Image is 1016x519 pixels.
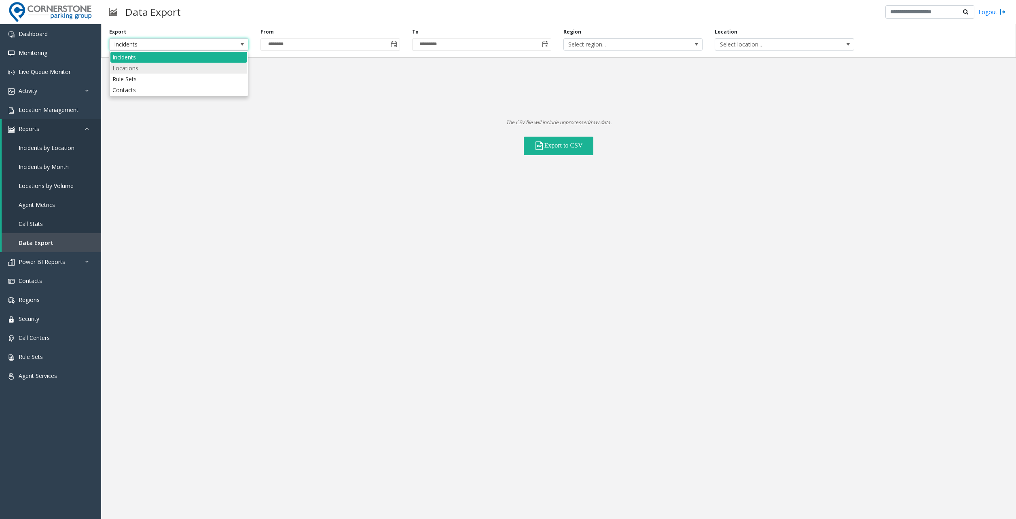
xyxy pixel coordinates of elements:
[412,28,419,36] label: To
[19,144,74,152] span: Incidents by Location
[19,220,43,228] span: Call Stats
[2,195,101,214] a: Agent Metrics
[978,8,1006,16] a: Logout
[19,49,47,57] span: Monitoring
[8,297,15,304] img: 'icon'
[19,353,43,361] span: Rule Sets
[19,125,39,133] span: Reports
[19,68,71,76] span: Live Queue Monitor
[999,8,1006,16] img: logout
[19,87,37,95] span: Activity
[19,182,74,190] span: Locations by Volume
[19,277,42,285] span: Contacts
[8,259,15,266] img: 'icon'
[19,258,65,266] span: Power BI Reports
[121,2,185,22] h3: Data Export
[19,201,55,209] span: Agent Metrics
[110,74,247,84] li: Rule Sets
[260,28,274,36] label: From
[110,63,247,74] li: Locations
[388,39,400,50] span: Toggle calendar
[563,28,581,36] label: Region
[8,69,15,76] img: 'icon'
[715,28,737,36] label: Location
[8,31,15,38] img: 'icon'
[110,84,247,95] li: Contacts
[19,106,78,114] span: Location Management
[540,39,551,50] span: Toggle calendar
[110,39,220,50] span: Incidents
[2,138,101,157] a: Incidents by Location
[19,334,50,342] span: Call Centers
[2,233,101,252] a: Data Export
[524,137,593,155] button: Export to CSV
[715,39,826,50] span: Select location...
[8,278,15,285] img: 'icon'
[19,296,40,304] span: Regions
[109,28,126,36] label: Export
[2,119,101,138] a: Reports
[8,316,15,323] img: 'icon'
[8,50,15,57] img: 'icon'
[109,2,117,22] img: pageIcon
[101,118,1016,127] p: The CSV file will include unprocessed/raw data.
[2,157,101,176] a: Incidents by Month
[8,126,15,133] img: 'icon'
[8,373,15,380] img: 'icon'
[19,239,53,247] span: Data Export
[8,354,15,361] img: 'icon'
[8,335,15,342] img: 'icon'
[19,372,57,380] span: Agent Services
[8,88,15,95] img: 'icon'
[2,214,101,233] a: Call Stats
[564,39,675,50] span: Select region...
[2,176,101,195] a: Locations by Volume
[19,30,48,38] span: Dashboard
[110,52,247,63] li: Incidents
[19,163,69,171] span: Incidents by Month
[19,315,39,323] span: Security
[8,107,15,114] img: 'icon'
